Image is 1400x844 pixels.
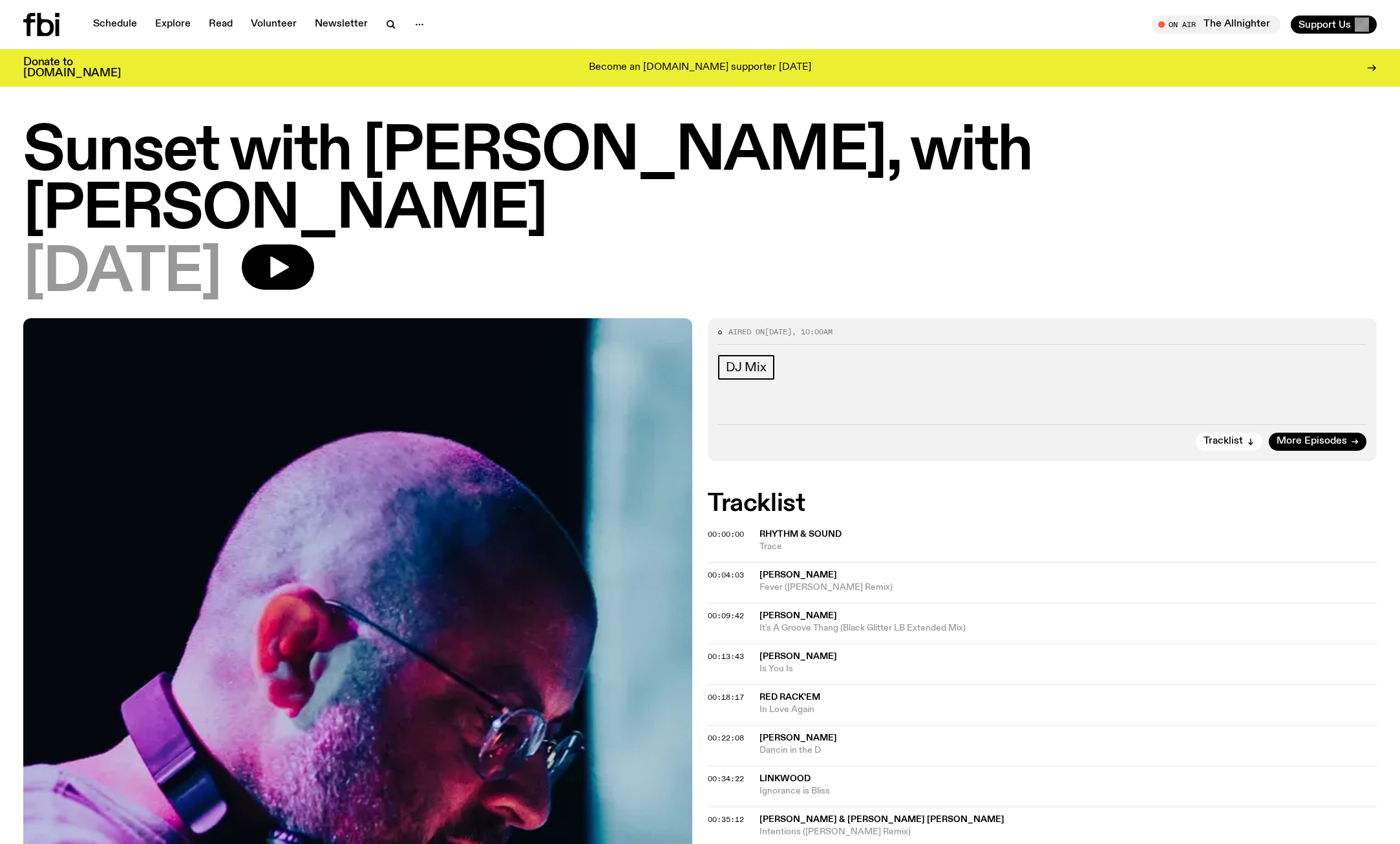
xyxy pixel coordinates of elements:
a: Schedule [85,16,145,34]
span: [PERSON_NAME] [759,611,837,620]
span: Tracklist [1204,437,1243,446]
h2: Tracklist [708,492,1377,515]
span: [PERSON_NAME] [759,570,837,579]
h3: Donate to [DOMAIN_NAME] [23,57,121,79]
span: Linkwood [759,774,811,783]
button: 00:35:12 [708,816,744,823]
span: Is You Is [759,663,1377,675]
a: More Episodes [1269,433,1366,451]
button: On AirThe Allnighter [1152,16,1280,34]
span: DJ Mix [726,360,767,374]
span: 00:35:12 [708,814,744,825]
span: 00:34:22 [708,774,744,784]
span: Dancin in the D [759,744,1377,757]
span: Support Us [1299,19,1351,30]
button: Support Us [1291,16,1377,34]
span: [PERSON_NAME] & [PERSON_NAME] [PERSON_NAME] [759,815,1004,824]
span: Aired on [728,327,765,337]
span: It's A Groove Thang (Black Glitter LB Extended Mix) [759,622,1377,634]
span: 00:13:43 [708,651,744,662]
span: 00:04:03 [708,570,744,580]
button: 00:09:42 [708,612,744,620]
span: [DATE] [23,244,221,303]
button: 00:13:43 [708,653,744,660]
button: Tracklist [1196,433,1262,451]
span: [PERSON_NAME] [759,733,837,742]
h1: Sunset with [PERSON_NAME], with [PERSON_NAME] [23,123,1377,239]
a: Newsletter [307,16,376,34]
span: , 10:00am [792,327,833,337]
span: Fever ([PERSON_NAME] Remix) [759,581,1377,594]
span: Intentions ([PERSON_NAME] Remix) [759,826,1377,838]
button: 00:34:22 [708,775,744,783]
a: Explore [147,16,198,34]
span: Rhythm & Sound [759,530,842,539]
span: Trace [759,541,1377,553]
p: Become an [DOMAIN_NAME] supporter [DATE] [589,62,811,74]
span: Ignorance is Bliss [759,785,1377,797]
button: 00:18:17 [708,694,744,701]
span: 00:18:17 [708,692,744,702]
span: 00:09:42 [708,611,744,621]
span: 00:22:08 [708,733,744,743]
a: DJ Mix [718,355,774,380]
button: 00:22:08 [708,735,744,742]
a: Read [201,16,240,34]
span: In Love Again [759,704,1377,716]
a: Volunteer [243,16,304,34]
span: [PERSON_NAME] [759,652,837,661]
span: 00:00:00 [708,529,744,539]
span: [DATE] [765,327,792,337]
span: More Episodes [1277,437,1347,446]
button: 00:00:00 [708,531,744,538]
button: 00:04:03 [708,572,744,579]
span: Red Rack'em [759,693,820,702]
